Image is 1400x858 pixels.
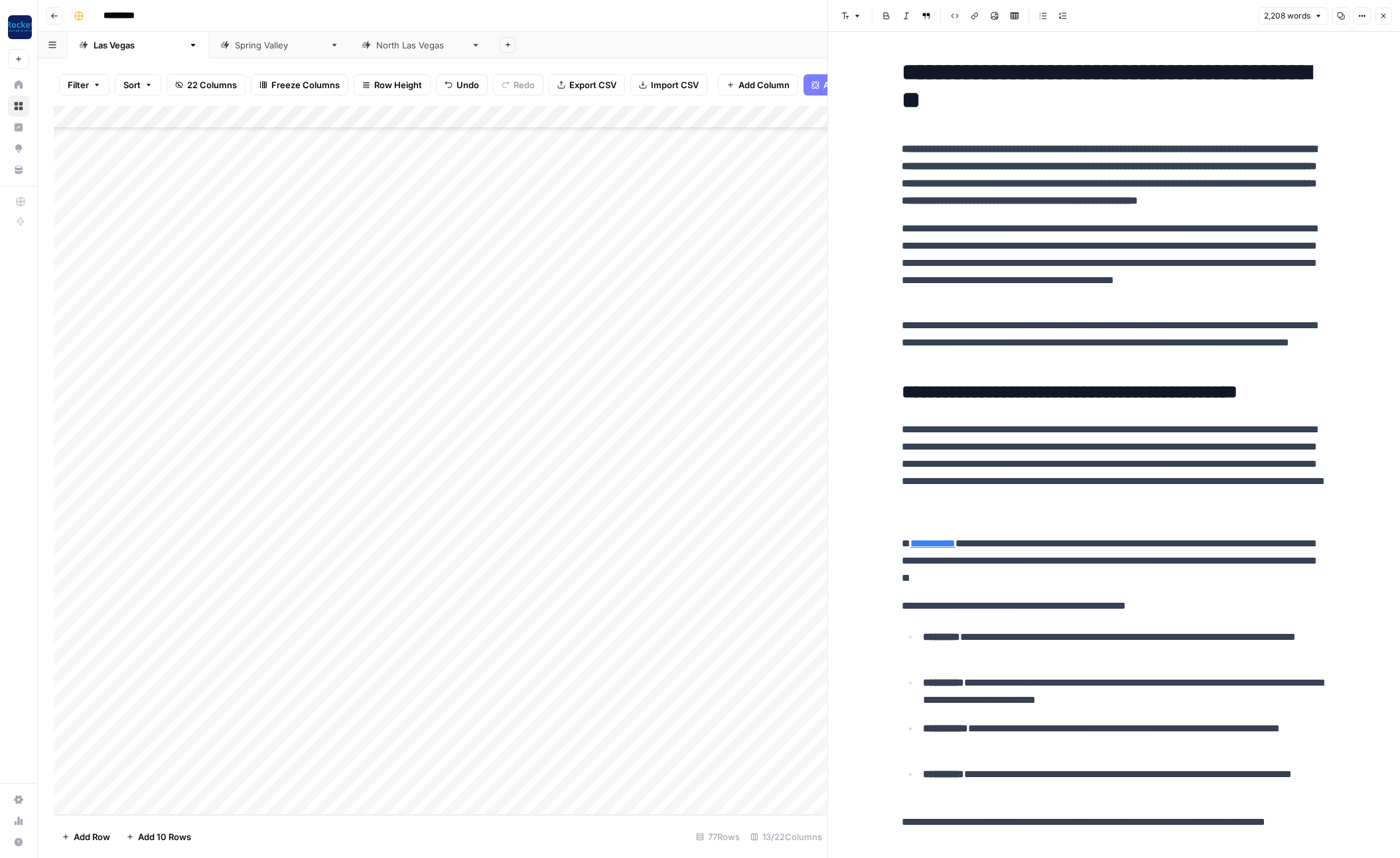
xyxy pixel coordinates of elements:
div: [GEOGRAPHIC_DATA] [235,38,324,52]
button: Redo [493,74,543,95]
button: Freeze Columns [251,74,348,95]
span: Freeze Columns [271,78,340,92]
button: Undo [436,74,488,95]
a: Settings [8,789,29,810]
button: Import CSV [630,74,707,95]
a: [GEOGRAPHIC_DATA] [209,32,350,58]
button: Workspace: Rocket Pilots [8,11,29,44]
a: Opportunities [8,138,29,159]
a: Usage [8,810,29,831]
button: Sort [115,74,161,95]
span: Sort [123,78,141,92]
span: 22 Columns [187,78,237,92]
button: Export CSV [549,74,625,95]
span: Filter [68,78,89,92]
button: Add Column [718,74,798,95]
a: [GEOGRAPHIC_DATA] [350,32,492,58]
span: Add Row [74,830,110,843]
span: 2,208 words [1264,10,1310,22]
a: [GEOGRAPHIC_DATA] [68,32,209,58]
button: Help + Support [8,831,29,853]
button: 2,208 words [1258,7,1328,25]
span: Redo [514,78,535,92]
a: Insights [8,117,29,138]
span: Add Column [738,78,790,92]
span: Row Height [374,78,422,92]
button: Add Row [54,826,118,847]
img: Rocket Pilots Logo [8,15,32,39]
a: Your Data [8,159,29,180]
button: Row Height [354,74,431,95]
div: 77 Rows [691,826,745,847]
button: 22 Columns [167,74,245,95]
div: [GEOGRAPHIC_DATA] [94,38,183,52]
button: Add 10 Rows [118,826,199,847]
span: Import CSV [651,78,699,92]
a: Browse [8,95,29,117]
a: Home [8,74,29,95]
button: Filter [59,74,109,95]
span: Export CSV [569,78,616,92]
button: Add Power Agent [804,74,904,95]
span: Undo [456,78,479,92]
span: Add 10 Rows [138,830,191,843]
div: [GEOGRAPHIC_DATA] [376,38,466,52]
div: 13/22 Columns [745,826,827,847]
